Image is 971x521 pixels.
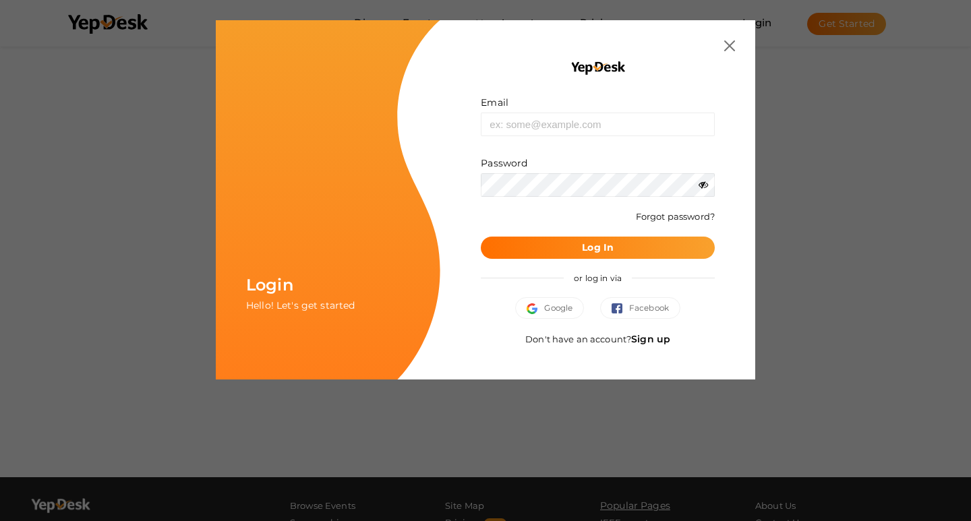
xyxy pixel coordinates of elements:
[582,241,614,253] b: Log In
[724,40,735,51] img: close.svg
[481,96,508,109] label: Email
[481,156,527,170] label: Password
[515,297,584,319] button: Google
[481,237,715,259] button: Log In
[570,61,626,75] img: YEP_black_cropped.png
[481,113,715,136] input: ex: some@example.com
[527,303,544,314] img: google.svg
[612,303,629,314] img: facebook.svg
[612,301,669,315] span: Facebook
[636,211,715,222] a: Forgot password?
[564,263,632,293] span: or log in via
[246,275,293,295] span: Login
[631,333,670,345] a: Sign up
[525,334,670,344] span: Don't have an account?
[600,297,680,319] button: Facebook
[246,299,355,311] span: Hello! Let's get started
[527,301,572,315] span: Google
